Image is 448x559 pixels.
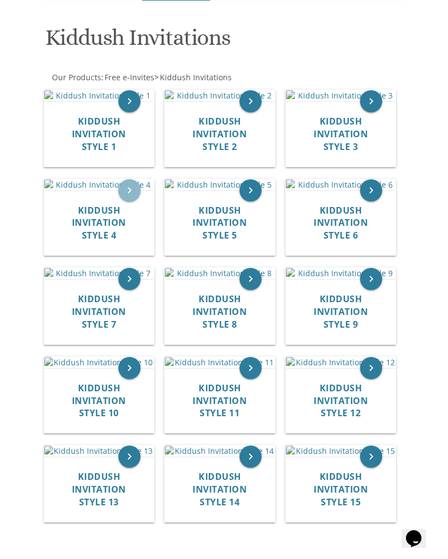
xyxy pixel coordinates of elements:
[360,446,382,468] a: keyboard_arrow_right
[286,268,396,279] img: Kiddush Invitation Style 9
[239,90,262,112] a: keyboard_arrow_right
[314,472,368,508] a: Kiddush Invitation Style 15
[44,357,154,368] img: Kiddush Invitation Style 10
[314,382,368,420] span: Kiddush Invitation Style 12
[286,446,396,457] img: Kiddush Invitation Style 15
[159,72,232,82] a: Kiddush Invitations
[192,472,247,508] a: Kiddush Invitation Style 14
[192,205,247,241] a: Kiddush Invitation Style 5
[72,294,126,330] a: Kiddush Invitation Style 7
[44,268,154,279] img: Kiddush Invitation Style 7
[192,116,247,152] a: Kiddush Invitation Style 2
[72,293,126,330] span: Kiddush Invitation Style 7
[105,72,154,82] span: Free e-Invites
[165,268,275,279] img: Kiddush Invitation Style 8
[314,204,368,242] span: Kiddush Invitation Style 6
[360,179,382,201] a: keyboard_arrow_right
[118,90,140,112] a: keyboard_arrow_right
[314,115,368,153] span: Kiddush Invitation Style 3
[360,357,382,379] a: keyboard_arrow_right
[314,383,368,419] a: Kiddush Invitation Style 12
[103,72,154,82] a: Free e-Invites
[165,357,275,368] img: Kiddush Invitation Style 11
[165,179,275,190] img: Kiddush Invitation Style 5
[314,116,368,152] a: Kiddush Invitation Style 3
[45,25,403,58] h1: Kiddush Invitations
[192,383,247,419] a: Kiddush Invitation Style 11
[160,72,232,82] span: Kiddush Invitations
[72,205,126,241] a: Kiddush Invitation Style 4
[154,72,232,82] span: >
[192,204,247,242] span: Kiddush Invitation Style 5
[286,90,396,101] img: Kiddush Invitation Style 3
[360,90,382,112] a: keyboard_arrow_right
[165,446,275,457] img: Kiddush Invitation Style 14
[43,72,405,83] div: :
[72,116,126,152] a: Kiddush Invitation Style 1
[44,446,154,457] img: Kiddush Invitation Style 13
[118,179,140,201] a: keyboard_arrow_right
[239,357,262,379] a: keyboard_arrow_right
[192,294,247,330] a: Kiddush Invitation Style 8
[118,268,140,290] a: keyboard_arrow_right
[192,115,247,153] span: Kiddush Invitation Style 2
[72,470,126,508] span: Kiddush Invitation Style 13
[72,472,126,508] a: Kiddush Invitation Style 13
[72,115,126,153] span: Kiddush Invitation Style 1
[118,357,140,379] a: keyboard_arrow_right
[314,294,368,330] a: Kiddush Invitation Style 9
[165,90,275,101] img: Kiddush Invitation Style 2
[314,205,368,241] a: Kiddush Invitation Style 6
[239,446,262,468] a: keyboard_arrow_right
[239,179,262,201] a: keyboard_arrow_right
[286,179,396,190] img: Kiddush Invitation Style 6
[192,293,247,330] span: Kiddush Invitation Style 8
[51,72,101,82] a: Our Products
[192,470,247,508] span: Kiddush Invitation Style 14
[72,383,126,419] a: Kiddush Invitation Style 10
[360,268,382,290] a: keyboard_arrow_right
[72,204,126,242] span: Kiddush Invitation Style 4
[314,470,368,508] span: Kiddush Invitation Style 15
[44,90,154,101] img: Kiddush Invitation Style 1
[118,446,140,468] a: keyboard_arrow_right
[239,268,262,290] a: keyboard_arrow_right
[72,382,126,420] span: Kiddush Invitation Style 10
[286,357,396,368] img: Kiddush Invitation Style 12
[44,179,154,190] img: Kiddush Invitation Style 4
[192,382,247,420] span: Kiddush Invitation Style 11
[402,515,437,548] iframe: chat widget
[314,293,368,330] span: Kiddush Invitation Style 9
